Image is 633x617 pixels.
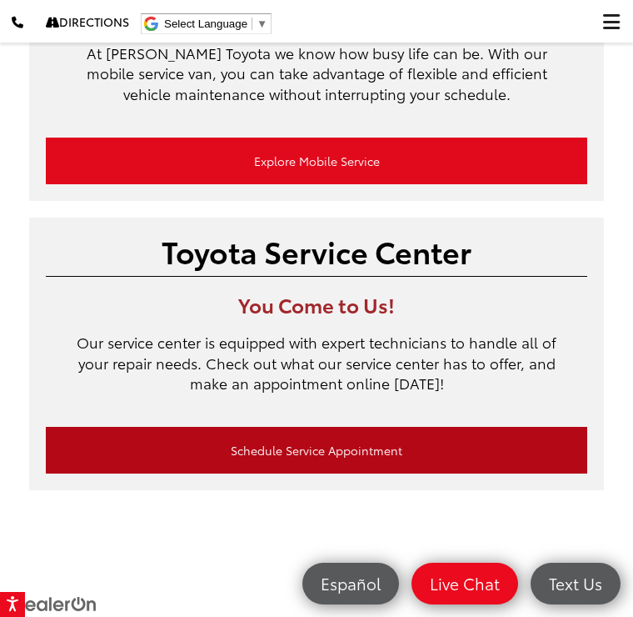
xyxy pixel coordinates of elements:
[46,43,587,121] p: At [PERSON_NAME] Toyota we know how busy life can be. With our mobile service van, you can take a...
[257,18,267,30] span: ▼
[421,573,508,594] span: Live Chat
[312,573,389,594] span: Español
[302,563,399,604] a: Español
[164,18,267,30] a: Select Language​
[46,332,587,410] p: Our service center is equipped with expert technicians to handle all of your repair needs. Check ...
[46,234,587,268] h2: Toyota Service Center
[34,1,141,43] a: Directions
[46,427,587,474] a: Schedule Service Appointment
[531,563,621,604] a: Text Us
[541,573,611,594] span: Text Us
[164,18,247,30] span: Select Language
[46,138,587,184] a: Explore Mobile Service
[46,293,587,315] h3: You Come to Us!
[12,595,97,614] img: DealerOn
[12,594,97,610] a: DealerOn
[411,563,518,604] a: Live Chat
